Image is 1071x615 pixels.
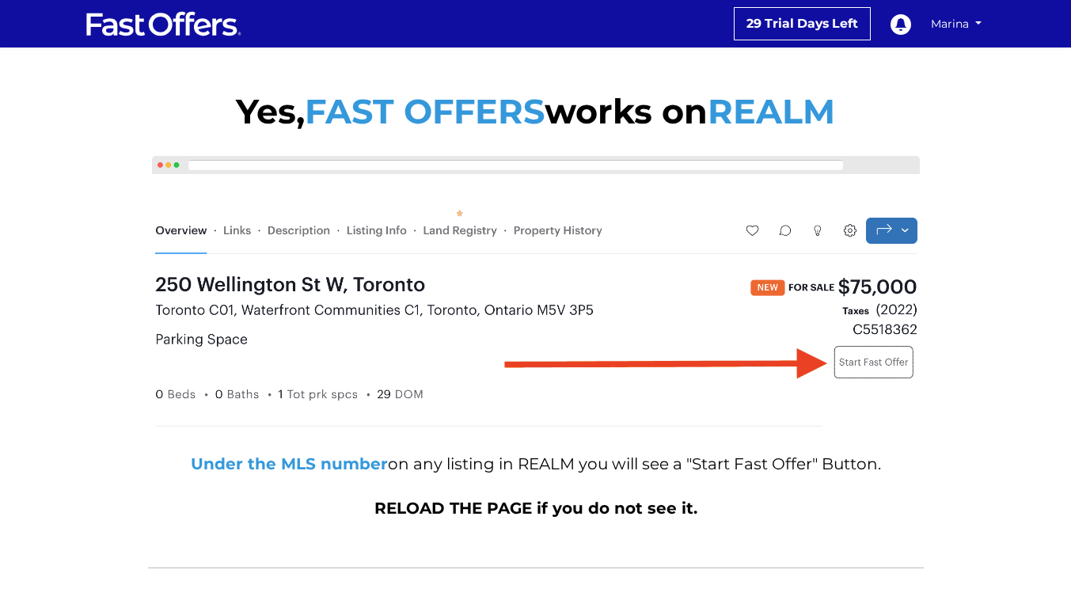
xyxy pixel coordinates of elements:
p: Yes, works on [148,88,924,135]
a: 29 Trial Days Left [735,8,870,40]
span: FAST OFFERS [305,90,545,132]
p: on any listing in REALM you will see a "Start Fast Offer" Button. [148,453,924,475]
strong: Under the MLS number [191,454,388,473]
a: Marina [925,10,987,38]
span: RELOAD THE PAGE if you do not see it. [374,499,697,518]
span: REALM [708,90,835,132]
